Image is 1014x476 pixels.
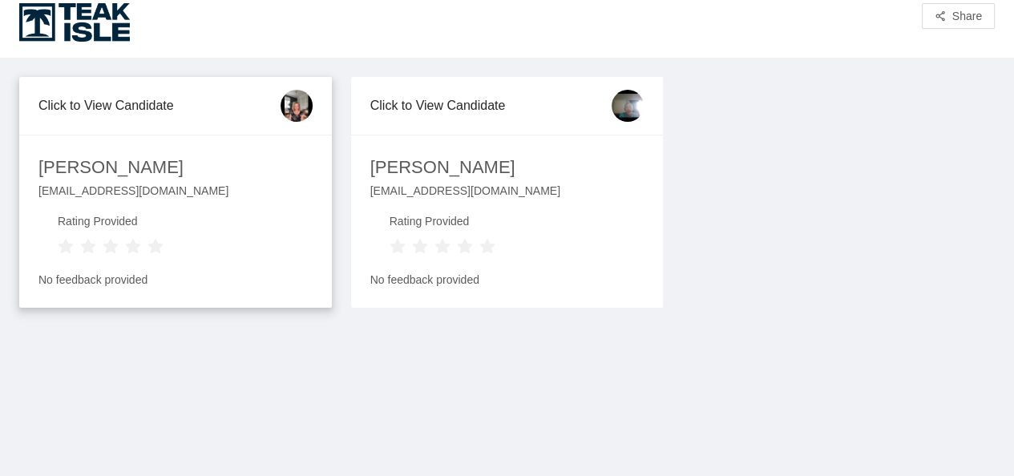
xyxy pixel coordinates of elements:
[125,239,141,255] span: star
[80,239,96,255] span: star
[922,3,995,29] button: share-altShare
[19,3,130,42] img: Teak Isle
[38,83,281,128] div: Click to View Candidate
[390,212,495,234] div: Rating Provided
[370,182,644,212] div: [EMAIL_ADDRESS][DOMAIN_NAME]
[38,259,313,288] div: No feedback provided
[952,7,982,25] span: Share
[412,239,428,255] span: star
[370,154,515,182] div: [PERSON_NAME]
[58,239,74,255] span: star
[370,259,644,288] div: No feedback provided
[38,154,184,182] div: [PERSON_NAME]
[370,83,612,128] div: Click to View Candidate
[58,212,164,234] div: Rating Provided
[434,239,450,255] span: star
[390,239,406,255] span: star
[281,90,313,122] img: thumbnail100x100.jpg
[457,239,473,255] span: star
[935,10,946,23] span: share-alt
[147,239,164,255] span: star
[103,239,119,255] span: star
[479,239,495,255] span: star
[38,182,313,212] div: [EMAIL_ADDRESS][DOMAIN_NAME]
[612,90,644,122] img: thumbnail100x100.jpg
